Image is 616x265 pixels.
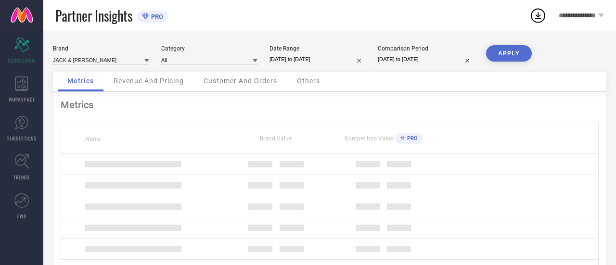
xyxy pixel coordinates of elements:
span: SCORECARDS [8,57,36,64]
span: Competitors Value [345,135,393,142]
div: Brand [53,45,149,52]
span: Metrics [67,77,94,85]
span: WORKSPACE [9,96,35,103]
span: PRO [149,13,163,20]
span: PRO [405,135,418,141]
span: Revenue And Pricing [114,77,184,85]
span: Brand Value [260,135,292,142]
div: Metrics [61,99,599,111]
span: FWD [17,213,26,220]
span: SUGGESTIONS [7,135,37,142]
div: Category [161,45,257,52]
span: Name [85,136,101,142]
button: APPLY [486,45,532,62]
span: Partner Insights [55,6,132,25]
div: Comparison Period [378,45,474,52]
span: Customer And Orders [204,77,277,85]
input: Select comparison period [378,54,474,64]
input: Select date range [269,54,366,64]
div: Date Range [269,45,366,52]
span: TRENDS [13,174,30,181]
span: Others [297,77,320,85]
div: Open download list [529,7,547,24]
